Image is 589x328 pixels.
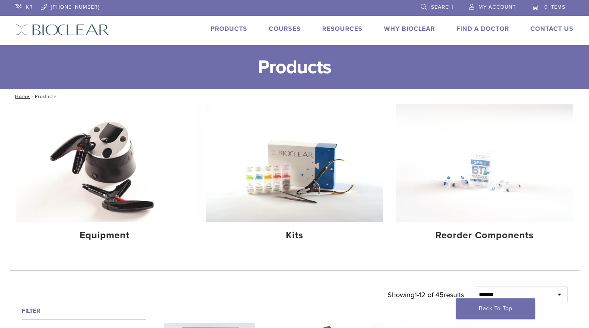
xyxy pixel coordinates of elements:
a: Why Bioclear [384,25,435,33]
a: Find A Doctor [456,25,509,33]
span: My Account [479,4,516,10]
img: Kits [206,104,383,222]
img: Equipment [16,104,193,222]
span: / [30,94,35,98]
a: Reorder Components [396,104,573,248]
a: Back To Top [456,298,535,319]
a: Home [13,94,30,99]
a: Resources [322,25,363,33]
span: 1-12 of 45 [414,290,444,299]
a: Courses [269,25,301,33]
span: Search [431,4,453,10]
p: Showing results [388,287,464,303]
a: Kits [206,104,383,248]
img: Reorder Components [396,104,573,222]
h4: Kits [212,228,377,243]
h4: Reorder Components [402,228,567,243]
a: Contact Us [530,25,574,33]
a: Equipment [16,104,193,248]
span: 0 items [544,4,566,10]
h4: Equipment [22,228,187,243]
img: Bioclear [15,24,109,36]
a: Products [211,25,247,33]
h4: Filter [22,306,146,316]
nav: Products [9,89,579,104]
